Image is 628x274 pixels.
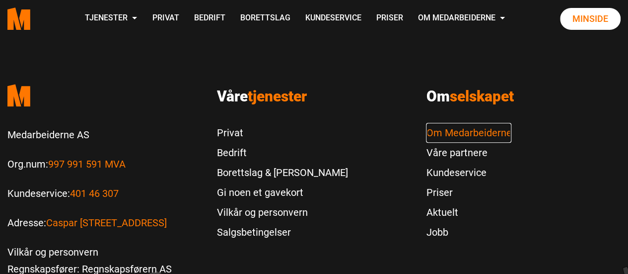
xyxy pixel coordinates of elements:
[7,156,202,173] p: Org.num:
[7,214,202,231] p: Adresse:
[7,77,202,114] a: Medarbeiderne start
[70,187,119,199] a: Call us to 401 46 307
[217,202,348,222] a: Vilkår og personvern
[7,185,202,202] p: Kundeservice:
[48,158,126,170] a: Les mer om Org.num
[426,202,511,222] a: Aktuelt
[426,183,511,202] a: Priser
[368,1,410,36] a: Priser
[144,1,186,36] a: Privat
[232,1,297,36] a: Borettslag
[449,88,513,105] span: selskapet
[560,8,621,30] a: Minside
[217,183,348,202] a: Gi noen et gavekort
[426,222,511,242] a: Jobb
[426,143,511,163] a: Våre partnere
[297,1,368,36] a: Kundeservice
[426,163,511,183] a: Kundeservice
[77,1,144,36] a: Tjenester
[217,222,348,242] a: Salgsbetingelser
[217,143,348,163] a: Bedrift
[217,123,348,143] a: Privat
[7,126,202,143] p: Medarbeiderne AS
[248,88,307,105] span: tjenester
[426,123,511,143] a: Om Medarbeiderne
[410,1,512,36] a: Om Medarbeiderne
[217,88,412,105] h3: Våre
[217,163,348,183] a: Borettslag & [PERSON_NAME]
[46,217,167,229] a: Les mer om Caspar Storms vei 16, 0664 Oslo
[186,1,232,36] a: Bedrift
[426,88,621,105] h3: Om
[7,246,98,258] a: Vilkår og personvern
